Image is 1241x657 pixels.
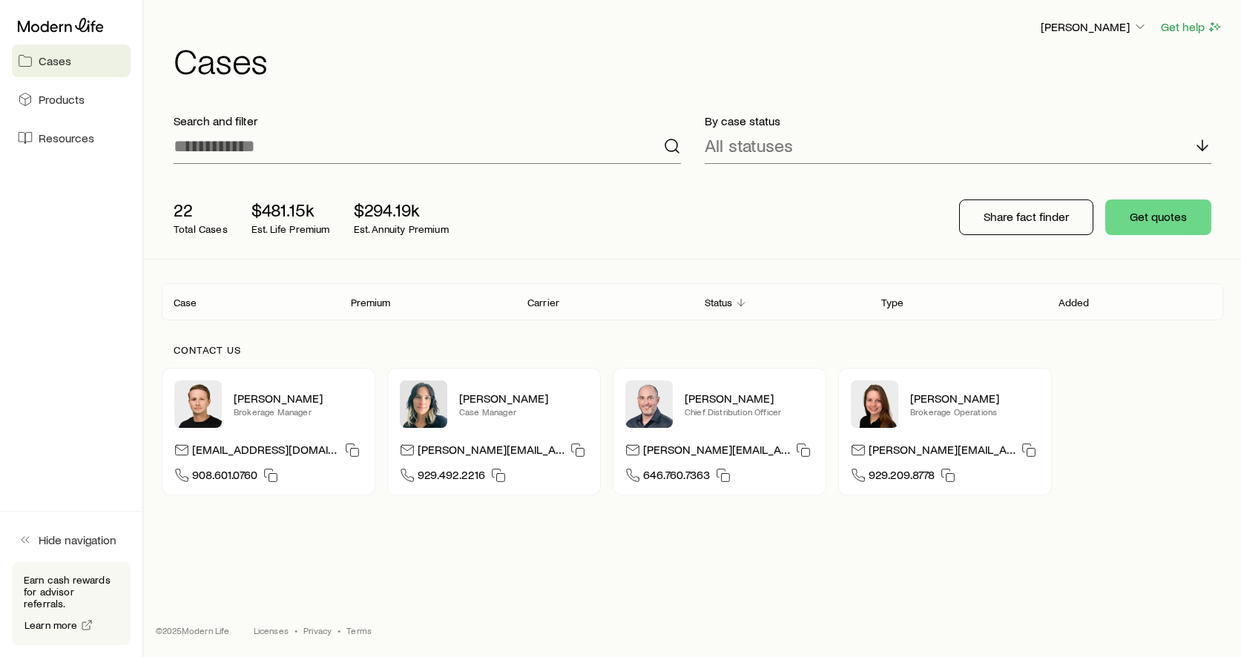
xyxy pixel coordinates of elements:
[12,524,131,556] button: Hide navigation
[705,113,1212,128] p: By case status
[12,562,131,645] div: Earn cash rewards for advisor referrals.Learn more
[869,442,1015,462] p: [PERSON_NAME][EMAIL_ADDRESS][DOMAIN_NAME]
[39,131,94,145] span: Resources
[174,344,1211,356] p: Contact us
[254,624,289,636] a: Licenses
[354,223,449,235] p: Est. Annuity Premium
[418,467,485,487] span: 929.492.2216
[39,532,116,547] span: Hide navigation
[1059,297,1090,308] p: Added
[1041,19,1148,34] p: [PERSON_NAME]
[851,380,898,428] img: Ellen Wall
[910,406,1039,417] p: Brokerage Operations
[1160,19,1223,36] button: Get help
[459,406,588,417] p: Case Manager
[705,135,793,156] p: All statuses
[174,42,1223,78] h1: Cases
[685,391,814,406] p: [PERSON_NAME]
[174,199,228,220] p: 22
[959,199,1093,235] button: Share fact finder
[24,574,119,610] p: Earn cash rewards for advisor referrals.
[338,624,340,636] span: •
[156,624,230,636] p: © 2025 Modern Life
[251,199,330,220] p: $481.15k
[984,209,1069,224] p: Share fact finder
[346,624,372,636] a: Terms
[251,223,330,235] p: Est. Life Premium
[192,467,257,487] span: 908.601.0760
[174,297,197,308] p: Case
[174,380,222,428] img: Rich Loeffler
[643,467,710,487] span: 646.760.7363
[12,83,131,116] a: Products
[294,624,297,636] span: •
[234,391,363,406] p: [PERSON_NAME]
[354,199,449,220] p: $294.19k
[418,442,564,462] p: [PERSON_NAME][EMAIL_ADDRESS][DOMAIN_NAME]
[192,442,339,462] p: [EMAIL_ADDRESS][DOMAIN_NAME]
[910,391,1039,406] p: [PERSON_NAME]
[234,406,363,417] p: Brokerage Manager
[174,223,228,235] p: Total Cases
[39,92,85,107] span: Products
[12,122,131,154] a: Resources
[685,406,814,417] p: Chief Distribution Officer
[174,113,681,128] p: Search and filter
[400,380,447,428] img: Lisette Vega
[162,283,1223,320] div: Client cases
[625,380,673,428] img: Dan Pierson
[39,53,71,68] span: Cases
[12,44,131,77] a: Cases
[1040,19,1148,36] button: [PERSON_NAME]
[351,297,391,308] p: Premium
[459,391,588,406] p: [PERSON_NAME]
[705,297,733,308] p: Status
[527,297,559,308] p: Carrier
[869,467,935,487] span: 929.209.8778
[303,624,332,636] a: Privacy
[24,620,78,630] span: Learn more
[881,297,904,308] p: Type
[1105,199,1211,235] button: Get quotes
[643,442,790,462] p: [PERSON_NAME][EMAIL_ADDRESS][DOMAIN_NAME]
